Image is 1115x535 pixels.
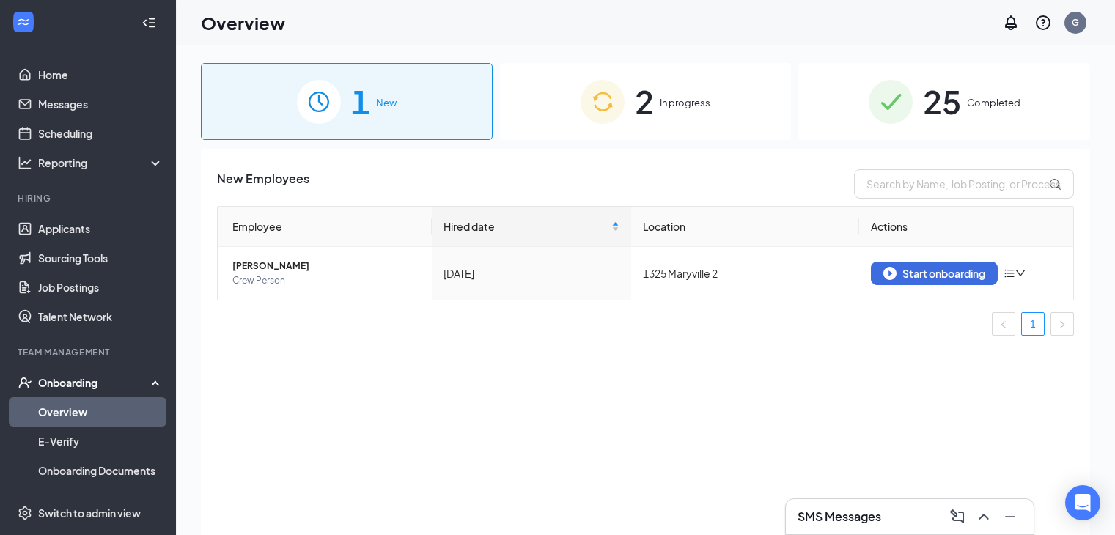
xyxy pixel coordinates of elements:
[18,375,32,390] svg: UserCheck
[635,76,654,127] span: 2
[975,508,993,525] svg: ChevronUp
[38,214,163,243] a: Applicants
[972,505,996,528] button: ChevronUp
[883,267,985,280] div: Start onboarding
[38,427,163,456] a: E-Verify
[201,10,285,35] h1: Overview
[444,265,619,281] div: [DATE]
[141,15,156,30] svg: Collapse
[18,192,161,204] div: Hiring
[1050,312,1074,336] li: Next Page
[351,76,370,127] span: 1
[38,506,141,520] div: Switch to admin view
[38,119,163,148] a: Scheduling
[998,505,1022,528] button: Minimize
[232,273,420,288] span: Crew Person
[1072,16,1079,29] div: G
[1022,313,1044,335] a: 1
[38,375,151,390] div: Onboarding
[1015,268,1026,278] span: down
[923,76,961,127] span: 25
[871,262,998,285] button: Start onboarding
[444,218,608,235] span: Hired date
[967,95,1020,110] span: Completed
[38,485,163,514] a: Activity log
[949,508,966,525] svg: ComposeMessage
[992,312,1015,336] li: Previous Page
[1002,14,1020,32] svg: Notifications
[16,15,31,29] svg: WorkstreamLogo
[1001,508,1019,525] svg: Minimize
[1058,320,1067,329] span: right
[376,95,397,110] span: New
[38,89,163,119] a: Messages
[38,456,163,485] a: Onboarding Documents
[1034,14,1052,32] svg: QuestionInfo
[38,60,163,89] a: Home
[217,169,309,199] span: New Employees
[38,397,163,427] a: Overview
[1004,267,1015,279] span: bars
[38,302,163,331] a: Talent Network
[18,506,32,520] svg: Settings
[631,207,860,247] th: Location
[992,312,1015,336] button: left
[38,273,163,302] a: Job Postings
[946,505,969,528] button: ComposeMessage
[232,259,420,273] span: [PERSON_NAME]
[18,346,161,358] div: Team Management
[1065,485,1100,520] div: Open Intercom Messenger
[18,155,32,170] svg: Analysis
[1050,312,1074,336] button: right
[38,155,164,170] div: Reporting
[798,509,881,525] h3: SMS Messages
[854,169,1074,199] input: Search by Name, Job Posting, or Process
[859,207,1073,247] th: Actions
[218,207,432,247] th: Employee
[1021,312,1045,336] li: 1
[631,247,860,300] td: 1325 Maryville 2
[38,243,163,273] a: Sourcing Tools
[999,320,1008,329] span: left
[660,95,710,110] span: In progress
